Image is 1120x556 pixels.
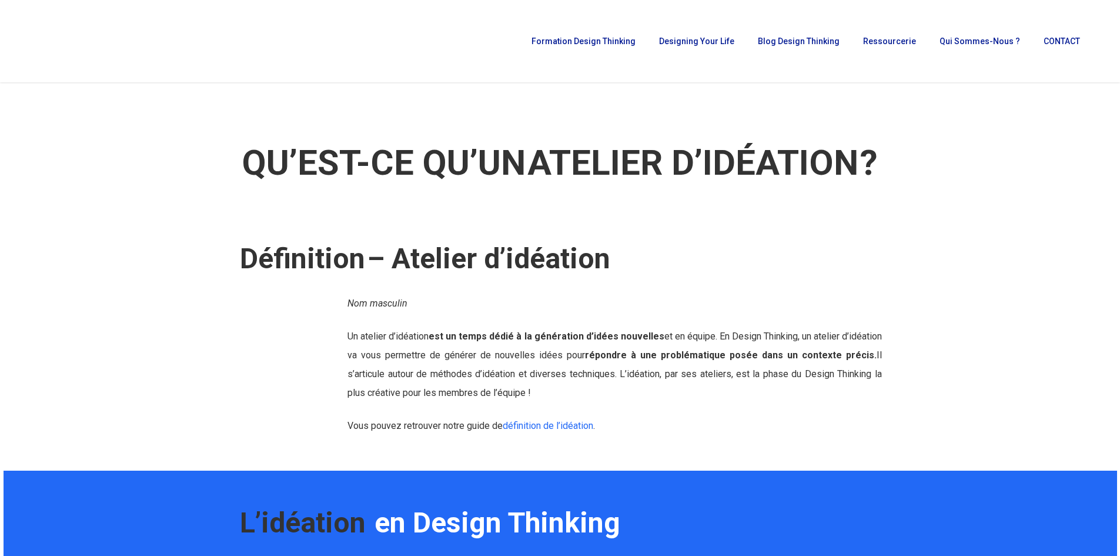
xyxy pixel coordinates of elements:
[526,37,641,45] a: Formation Design Thinking
[1044,36,1080,46] span: CONTACT
[1038,37,1086,45] a: CONTACT
[347,298,407,309] span: Nom masculin
[347,417,881,435] p: Vous pouvez retrouver notre guide de .
[531,36,636,46] span: Formation Design Thinking
[758,36,840,46] span: Blog Design Thinking
[16,18,141,65] img: French Future Academy
[429,331,664,342] strong: est un temps dédié à la génération d’idées nouvelles
[238,506,367,540] em: L’idéation
[526,142,860,184] em: ATELIER D’IDÉATION
[238,242,367,275] em: Définition
[659,36,734,46] span: Designing Your Life
[934,37,1026,45] a: Qui sommes-nous ?
[503,420,593,431] a: définition de l’idéation
[347,331,882,398] span: Un atelier d’idéation et en équipe. En Design Thinking, un atelier d’idéation va vous permettre d...
[857,37,922,45] a: Ressourcerie
[238,242,610,275] strong: – Atelier d’idéation
[653,37,740,45] a: Designing Your Life
[375,506,620,540] span: en Design Thinking
[242,142,878,184] strong: QU’EST-CE QU’UN ?
[940,36,1020,46] span: Qui sommes-nous ?
[863,36,916,46] span: Ressourcerie
[585,349,877,361] strong: répondre à une problématique posée dans un contexte précis.
[752,37,845,45] a: Blog Design Thinking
